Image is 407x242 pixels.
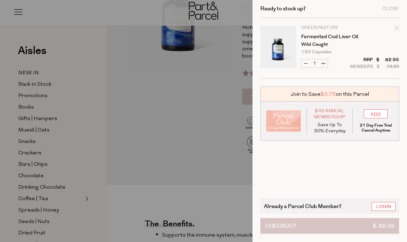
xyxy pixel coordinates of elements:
h2: Ready to stock up? [260,6,306,11]
span: $49 Annual Membership [312,108,347,120]
a: Login [372,202,396,211]
p: Save Up To 30% Everyday [312,122,347,134]
div: Close [382,6,399,11]
span: $3.75 [320,90,336,98]
div: Join to Save on this Parcel [260,87,399,102]
span: Checkout [265,218,297,233]
a: Fermented Cod Liver Oil [301,34,357,39]
p: Green Pasture [301,26,357,30]
button: Checkout$ 82.95 [260,218,399,234]
input: QTY Fermented Cod Liver Oil [310,59,319,68]
p: Wild Caught [301,42,357,47]
input: ADD [364,109,388,118]
span: Already a Parcel Club Member? [264,202,342,210]
span: 120 Capsules [301,50,331,54]
div: Remove Fermented Cod Liver Oil [394,25,399,34]
p: 21 Day Free Trial Cancel Anytime [358,123,393,133]
span: $ 82.95 [373,218,394,233]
